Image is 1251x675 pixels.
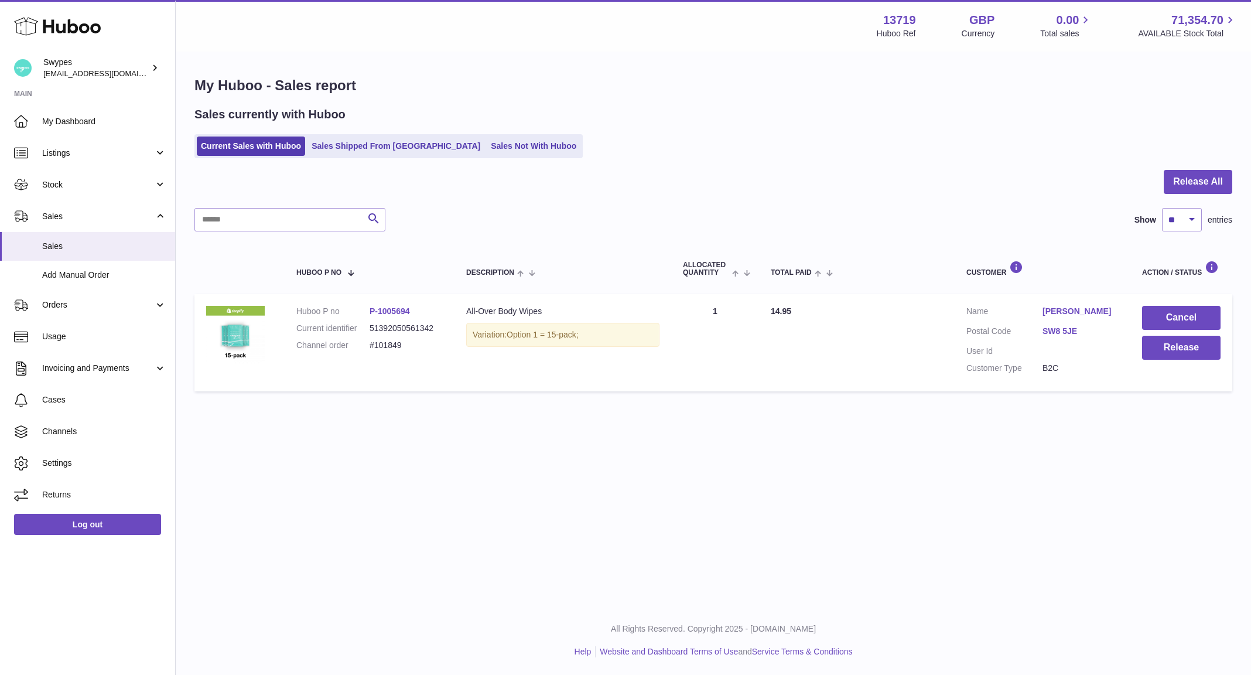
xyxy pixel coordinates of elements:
[1138,28,1237,39] span: AVAILABLE Stock Total
[370,323,443,334] dd: 51392050561342
[1042,326,1119,337] a: SW8 5JE
[1134,214,1156,226] label: Show
[1142,261,1221,277] div: Action / Status
[1142,336,1221,360] button: Release
[42,116,166,127] span: My Dashboard
[771,306,791,316] span: 14.95
[194,107,346,122] h2: Sales currently with Huboo
[42,211,154,222] span: Sales
[296,340,370,351] dt: Channel order
[966,261,1119,277] div: Customer
[1040,12,1092,39] a: 0.00 Total sales
[42,331,166,342] span: Usage
[42,458,166,469] span: Settings
[42,148,154,159] span: Listings
[1208,214,1232,226] span: entries
[307,137,484,156] a: Sales Shipped From [GEOGRAPHIC_DATA]
[370,306,410,316] a: P-1005694
[1142,306,1221,330] button: Cancel
[42,363,154,374] span: Invoicing and Payments
[752,647,853,656] a: Service Terms & Conditions
[42,489,166,500] span: Returns
[14,59,32,77] img: hello@swypes.co.uk
[296,323,370,334] dt: Current identifier
[194,76,1232,95] h1: My Huboo - Sales report
[507,330,579,339] span: Option 1 = 15-pack;
[671,294,759,391] td: 1
[466,306,659,317] div: All-Over Body Wipes
[42,270,166,281] span: Add Manual Order
[43,69,172,78] span: [EMAIL_ADDRESS][DOMAIN_NAME]
[1040,28,1092,39] span: Total sales
[966,326,1042,340] dt: Postal Code
[197,137,305,156] a: Current Sales with Huboo
[771,269,812,277] span: Total paid
[683,261,729,277] span: ALLOCATED Quantity
[42,426,166,437] span: Channels
[966,346,1042,357] dt: User Id
[600,647,738,656] a: Website and Dashboard Terms of Use
[185,623,1242,635] p: All Rights Reserved. Copyright 2025 - [DOMAIN_NAME]
[969,12,994,28] strong: GBP
[296,306,370,317] dt: Huboo P no
[42,179,154,190] span: Stock
[883,12,916,28] strong: 13719
[1171,12,1223,28] span: 71,354.70
[966,363,1042,374] dt: Customer Type
[877,28,916,39] div: Huboo Ref
[1042,306,1119,317] a: [PERSON_NAME]
[43,57,149,79] div: Swypes
[206,306,265,364] img: 137191726829119.png
[596,646,852,657] li: and
[42,241,166,252] span: Sales
[1138,12,1237,39] a: 71,354.70 AVAILABLE Stock Total
[296,269,341,277] span: Huboo P no
[466,323,659,347] div: Variation:
[1164,170,1232,194] button: Release All
[575,647,592,656] a: Help
[966,306,1042,320] dt: Name
[14,514,161,535] a: Log out
[1042,363,1119,374] dd: B2C
[466,269,514,277] span: Description
[370,340,443,351] dd: #101849
[962,28,995,39] div: Currency
[42,394,166,405] span: Cases
[1057,12,1079,28] span: 0.00
[42,299,154,311] span: Orders
[487,137,580,156] a: Sales Not With Huboo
